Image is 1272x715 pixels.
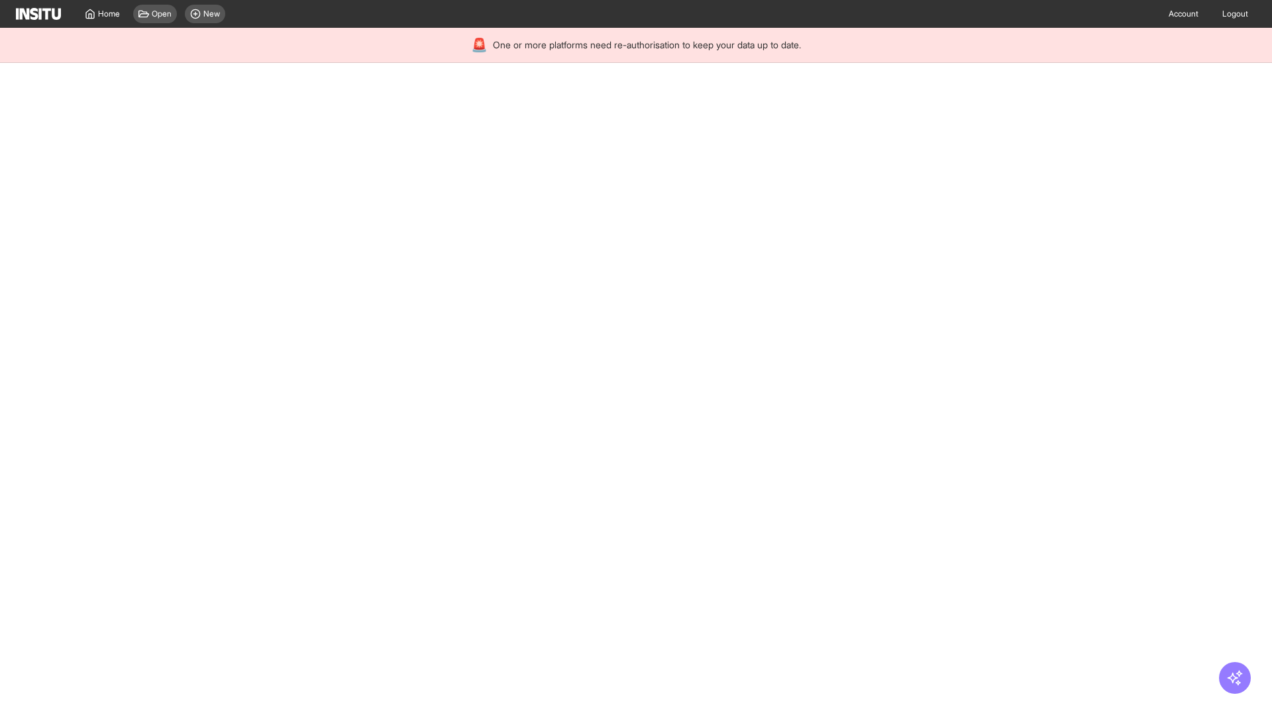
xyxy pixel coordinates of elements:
[152,9,172,19] span: Open
[203,9,220,19] span: New
[16,8,61,20] img: Logo
[471,36,488,54] div: 🚨
[98,9,120,19] span: Home
[493,38,801,52] span: One or more platforms need re-authorisation to keep your data up to date.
